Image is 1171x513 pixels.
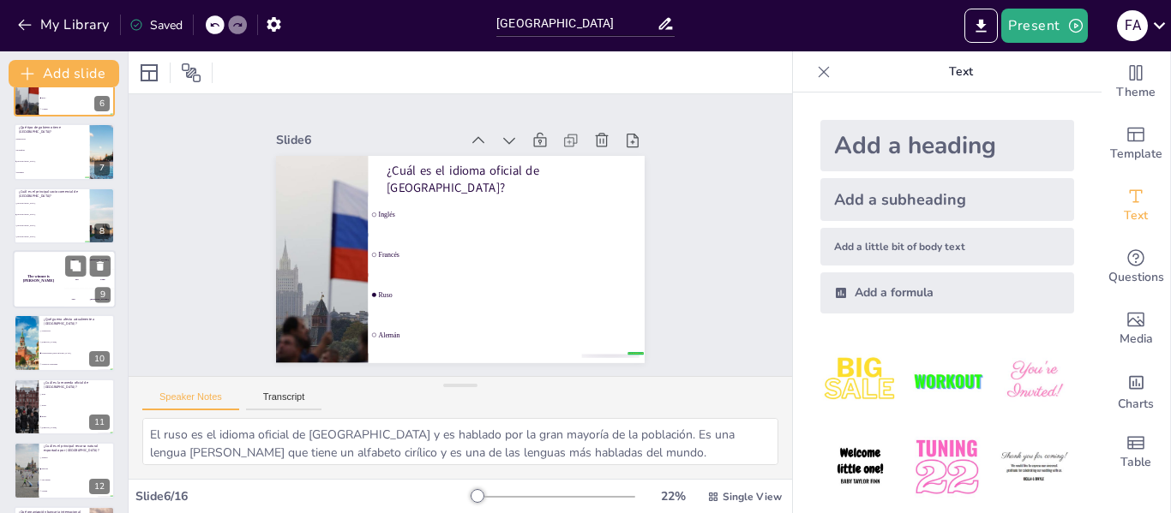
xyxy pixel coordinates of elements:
span: Democracia [16,139,88,140]
span: Madera [42,457,114,459]
span: [PERSON_NAME] [42,427,114,428]
img: 2.jpeg [907,341,987,421]
div: Add a heading [820,120,1074,171]
span: [GEOGRAPHIC_DATA] [16,236,88,237]
div: Slide 6 [276,132,459,148]
span: [GEOGRAPHIC_DATA] [16,161,88,163]
button: Delete Slide [90,255,111,276]
p: ¿Cuál es el idioma oficial de [GEOGRAPHIC_DATA]? [387,162,626,196]
div: Jaap [100,278,105,281]
button: f a [1117,9,1148,43]
span: Ruso [379,290,642,298]
span: Ruso [42,97,114,98]
span: Table [1120,453,1151,472]
div: Get real-time input from your audience [1102,236,1170,298]
span: Dólar [42,404,114,406]
p: ¿Qué guerra afecta actualmente a [GEOGRAPHIC_DATA]? [44,316,110,325]
div: 12 [14,442,115,498]
div: 10 [89,351,110,367]
span: Alemán [42,108,114,110]
div: 200 [64,270,116,289]
span: Euro [42,393,114,395]
div: Add a formula [820,272,1074,313]
div: 11 [14,379,115,435]
span: Carbón [42,490,114,492]
textarea: El ruso es el idioma oficial de [GEOGRAPHIC_DATA] y es hablado por la gran mayoría de la població... [142,418,778,465]
div: Add a little bit of body text [820,228,1074,265]
div: 6 [94,96,110,111]
button: Speaker Notes [142,391,239,410]
p: ¿Qué tipo de gobierno tiene [GEOGRAPHIC_DATA]? [19,125,85,134]
div: f a [1117,10,1148,41]
span: Guerra Fría [42,330,114,331]
div: 100 [64,250,116,269]
div: Add images, graphics, shapes or video [1102,298,1170,360]
img: 4.jpeg [820,427,900,507]
div: 9 [95,288,111,303]
div: Add a subheading [820,178,1074,221]
span: Francés [42,86,114,87]
span: [GEOGRAPHIC_DATA] [16,213,88,215]
div: Change the overall theme [1102,51,1170,113]
button: Present [1001,9,1087,43]
span: Text [1124,206,1148,225]
div: Slide 6 / 16 [135,488,471,504]
div: [PERSON_NAME] [90,298,109,301]
div: 9 [13,250,116,308]
h4: The winner is [PERSON_NAME] [13,275,64,283]
div: 8 [14,188,115,244]
div: Add a table [1102,421,1170,483]
span: Single View [723,490,782,504]
div: Add ready made slides [1102,113,1170,175]
button: Transcript [246,391,322,410]
button: Add slide [9,60,119,87]
span: Francés [379,251,642,259]
span: [GEOGRAPHIC_DATA] [16,202,88,204]
span: Alemán [379,331,642,338]
span: [GEOGRAPHIC_DATA] [16,224,88,226]
img: 1.jpeg [820,341,900,421]
span: Guerra Rusia-[GEOGRAPHIC_DATA] [42,352,114,354]
span: Inglés [379,211,642,218]
div: 300 [64,289,116,308]
span: Petróleo [42,468,114,470]
img: 5.jpeg [907,427,987,507]
p: ¿Cuál es la moneda oficial de [GEOGRAPHIC_DATA]? [44,380,110,390]
span: Gas natural [42,479,114,480]
button: My Library [13,11,117,39]
input: Insert title [496,11,657,36]
div: 10 [14,314,115,371]
div: Add text boxes [1102,175,1170,236]
div: Layout [135,59,163,86]
div: 11 [89,415,110,430]
div: 8 [94,224,110,239]
span: Template [1110,145,1162,164]
span: Position [181,63,201,83]
p: Text [838,51,1084,92]
span: Guerra de Chechenia [42,363,114,365]
div: 6 [14,60,115,116]
span: [PERSON_NAME] [42,341,114,343]
button: Export to PowerPoint [964,9,998,43]
div: 7 [94,160,110,176]
span: Rublo [42,415,114,417]
div: Add charts and graphs [1102,360,1170,421]
div: 12 [89,479,110,494]
img: 3.jpeg [994,341,1074,421]
span: Monarquía [16,150,88,152]
div: 22 % [652,488,694,504]
span: Dictadura [16,171,88,173]
img: 6.jpeg [994,427,1074,507]
div: 7 [14,123,115,180]
p: ¿Cuál es el principal socio comercial de [GEOGRAPHIC_DATA]? [19,189,85,199]
p: ¿Cuál es el principal recurso natural exportado por [GEOGRAPHIC_DATA]? [44,444,110,453]
span: Charts [1118,395,1154,414]
span: Theme [1116,83,1156,102]
span: Media [1120,330,1153,349]
span: Questions [1108,268,1164,287]
div: Saved [129,17,183,33]
button: Duplicate Slide [65,255,86,276]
